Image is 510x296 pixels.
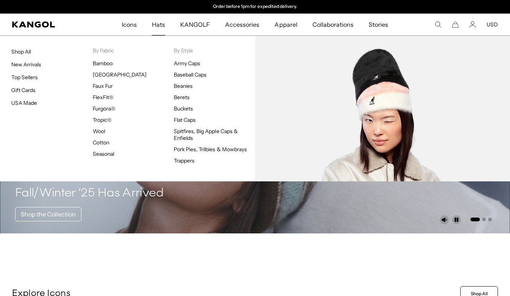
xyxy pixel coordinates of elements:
[213,4,297,10] p: Order before 1pm for expedited delivery.
[93,94,113,101] a: FlexFit®
[11,48,31,55] a: Shop All
[114,14,144,35] a: Icons
[174,117,196,123] a: Flat Caps
[217,14,267,35] a: Accessories
[15,207,81,221] a: Shop the Collection
[274,14,297,35] span: Apparel
[152,14,165,35] span: Hats
[122,14,137,35] span: Icons
[12,21,80,28] a: Kangol
[174,60,200,67] a: Army Caps
[93,128,105,135] a: Wool
[174,146,247,153] a: Pork Pies, Trilbies & Mowbrays
[178,4,333,10] div: Announcement
[173,14,217,35] a: KANGOLF
[312,14,354,35] span: Collaborations
[93,71,147,78] a: [GEOGRAPHIC_DATA]
[435,21,441,28] summary: Search here
[482,218,486,221] button: Go to slide 2
[11,100,37,106] a: USA Made
[93,150,114,157] a: Seasonal
[469,21,476,28] a: Account
[11,61,41,68] a: New Arrivals
[487,21,498,28] button: USD
[174,128,238,141] a: Spitfires, Big Apple Caps & Enfields
[178,4,333,10] div: 2 of 2
[93,139,109,146] a: Cotton
[11,74,38,81] a: Top Sellers
[174,157,195,164] a: Trappers
[174,94,190,101] a: Berets
[93,117,112,123] a: Tropic®
[93,47,174,54] p: By Fabric
[305,14,361,35] a: Collaborations
[470,218,480,221] button: Go to slide 1
[11,87,35,94] a: Gift Cards
[452,215,461,224] button: Pause
[488,218,492,221] button: Go to slide 3
[452,21,459,28] button: Cart
[178,4,333,10] slideshow-component: Announcement bar
[440,215,449,224] button: Unmute
[174,71,207,78] a: Baseball Caps
[369,14,388,35] span: Stories
[225,14,259,35] span: Accessories
[93,83,113,89] a: Faux Fur
[174,47,255,54] p: By Style
[93,105,115,112] a: Furgora®
[144,14,173,35] a: Hats
[470,216,492,222] ul: Select a slide to show
[174,83,193,89] a: Beanies
[361,14,396,35] a: Stories
[180,14,210,35] span: KANGOLF
[93,60,113,67] a: Bamboo
[174,105,193,112] a: Buckets
[267,14,305,35] a: Apparel
[15,186,164,201] h4: Fall/Winter ‘25 Has Arrived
